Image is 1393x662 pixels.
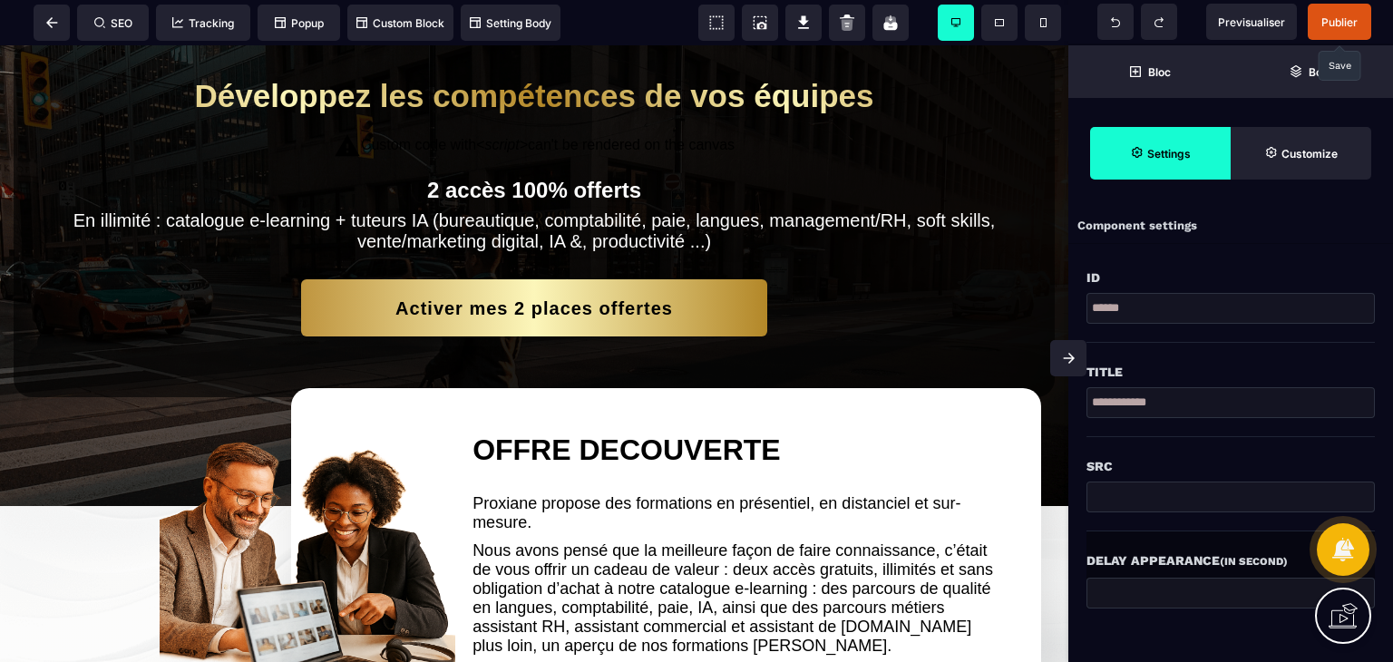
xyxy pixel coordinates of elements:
strong: Bloc [1148,65,1171,79]
img: b19eb17435fec69ebfd9640db64efc4c_fond_transparent.png [160,379,456,643]
div: Id [1086,267,1375,288]
span: Open Style Manager [1231,127,1371,180]
div: Delay Appearance [1086,550,1375,572]
span: View components [698,5,735,41]
span: Settings [1090,127,1231,180]
div: Title [1086,361,1375,383]
span: Preview [1206,4,1297,40]
span: Tracking [172,16,234,30]
span: Popup [275,16,324,30]
div: Component settings [1068,209,1393,244]
text: En illimité : catalogue e-learning + tuteurs IA (bureautique, comptabilité, paie, langues, manage... [68,165,1000,207]
span: Open Blocks [1068,45,1231,98]
h1: Développez les compétences de vos équipes [68,24,1000,78]
span: SEO [94,16,132,30]
button: Activer mes 2 places offertes [301,234,767,291]
div: Src [1086,455,1375,477]
span: Screenshot [742,5,778,41]
span: Custom Block [356,16,444,30]
h2: OFFRE DECOUVERTE [472,379,1005,431]
h2: 2 accès 100% offerts [68,123,1000,158]
span: Setting Body [470,16,551,30]
text: Proxiane propose des formations en présentiel, en distanciel et sur-mesure. [472,444,1005,492]
span: Previsualiser [1218,15,1285,29]
span: Open Layer Manager [1231,45,1393,98]
text: Nous avons pensé que la meilleure façon de faire connaissance, c’était de vous offrir un cadeau d... [472,492,1005,615]
small: (in second) [1220,555,1288,568]
span: Publier [1321,15,1358,29]
strong: Customize [1281,147,1338,161]
strong: Settings [1147,147,1191,161]
strong: Body [1309,65,1335,79]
